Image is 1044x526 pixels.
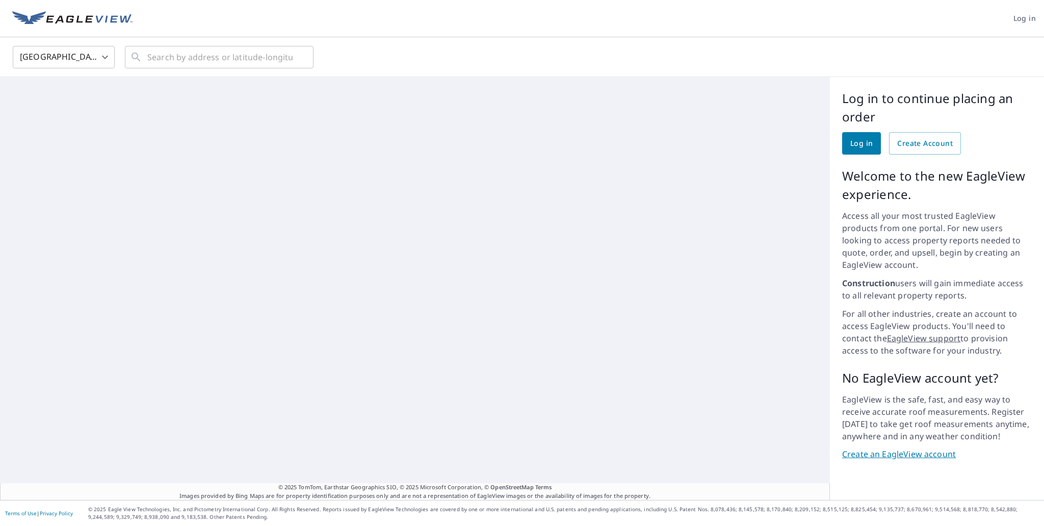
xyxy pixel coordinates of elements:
[889,132,961,155] a: Create Account
[1013,12,1036,25] span: Log in
[13,43,115,71] div: [GEOGRAPHIC_DATA]
[490,483,533,491] a: OpenStreetMap
[842,448,1032,460] a: Create an EagleView account
[842,167,1032,204] p: Welcome to the new EagleView experience.
[897,137,953,150] span: Create Account
[887,333,961,344] a: EagleView support
[5,510,37,517] a: Terms of Use
[842,210,1032,271] p: Access all your most trusted EagleView products from one portal. For new users looking to access ...
[12,11,133,27] img: EV Logo
[147,43,293,71] input: Search by address or latitude-longitude
[842,369,1032,387] p: No EagleView account yet?
[278,483,552,492] span: © 2025 TomTom, Earthstar Geographics SIO, © 2025 Microsoft Corporation, ©
[5,510,73,516] p: |
[535,483,552,491] a: Terms
[842,393,1032,442] p: EagleView is the safe, fast, and easy way to receive accurate roof measurements. Register [DATE] ...
[88,506,1039,521] p: © 2025 Eagle View Technologies, Inc. and Pictometry International Corp. All Rights Reserved. Repo...
[842,278,895,289] strong: Construction
[40,510,73,517] a: Privacy Policy
[850,137,873,150] span: Log in
[842,132,881,155] a: Log in
[842,308,1032,357] p: For all other industries, create an account to access EagleView products. You'll need to contact ...
[842,277,1032,302] p: users will gain immediate access to all relevant property reports.
[842,89,1032,126] p: Log in to continue placing an order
